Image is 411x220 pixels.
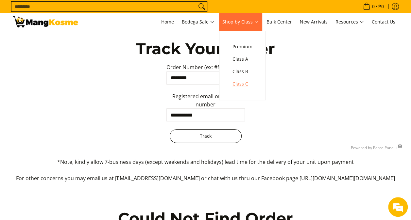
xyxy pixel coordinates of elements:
[107,3,123,19] div: Minimize live chat window
[85,13,399,31] nav: Main Menu
[232,68,252,76] span: Class B
[266,19,292,25] span: Bulk Center
[3,149,125,172] textarea: Type your message and click 'Submit'
[14,68,114,134] span: We are offline. Please leave us a message.
[398,144,402,148] img: channelwill
[158,13,177,31] a: Home
[377,4,385,9] span: ₱0
[263,13,295,31] a: Bulk Center
[34,37,110,45] div: Leave a message
[197,2,207,11] button: Search
[229,78,256,90] a: Class C
[229,65,256,78] a: Class B
[232,80,252,88] span: Class C
[172,93,239,108] span: Registered email or mobile number
[9,39,402,58] h1: Track Your Order
[396,147,397,149] img: line
[222,18,259,26] span: Shop by Class
[232,43,252,51] span: Premium
[372,19,395,25] span: Contact Us
[297,13,331,31] a: New Arrivals
[368,13,399,31] a: Contact Us
[335,18,364,26] span: Resources
[361,3,386,10] span: •
[182,18,214,26] span: Bodega Sale
[13,16,78,27] img: Mang Kosme
[371,4,376,9] span: 0
[300,19,328,25] span: New Arrivals
[96,172,119,181] em: Submit
[232,55,252,63] span: Class A
[351,145,395,150] a: Powered by ParcelPanel
[170,129,242,143] button: Track
[161,19,174,25] span: Home
[179,13,218,31] a: Bodega Sale
[219,13,262,31] a: Shop by Class
[9,151,402,189] div: *Note, kindly allow 7-business days (except weekends and holidays) lead time for the delivery of ...
[229,53,256,65] a: Class A
[166,64,245,71] span: Order Number (ex: #MK000123)
[229,40,256,53] a: Premium
[332,13,367,31] a: Resources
